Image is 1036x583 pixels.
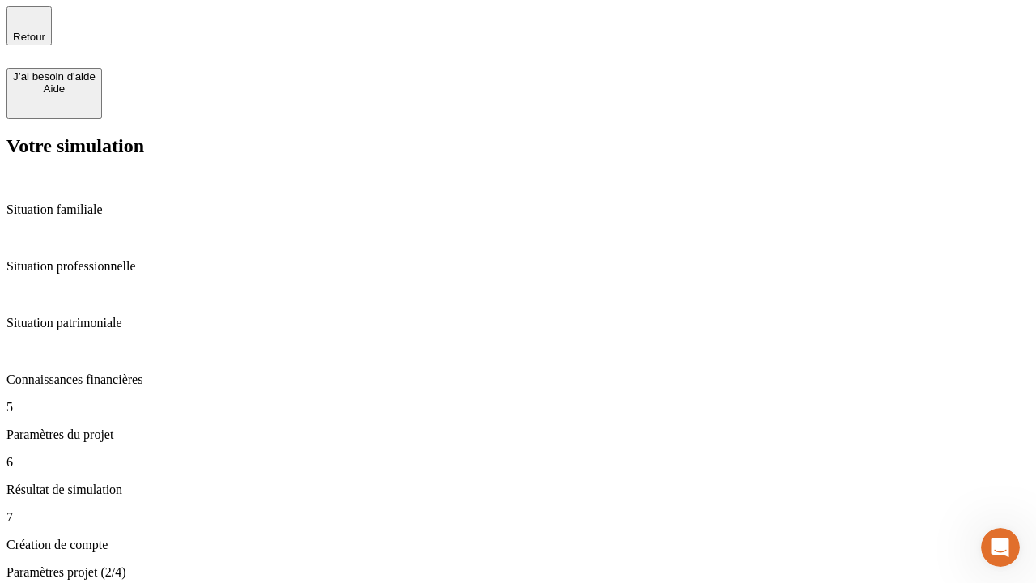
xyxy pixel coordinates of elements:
button: J’ai besoin d'aideAide [6,68,102,119]
div: J’ai besoin d'aide [13,70,96,83]
p: Création de compte [6,538,1030,552]
p: Résultat de simulation [6,483,1030,497]
p: Situation patrimoniale [6,316,1030,330]
p: 5 [6,400,1030,415]
div: Aide [13,83,96,95]
p: Situation familiale [6,202,1030,217]
p: 7 [6,510,1030,525]
h2: Votre simulation [6,135,1030,157]
button: Retour [6,6,52,45]
p: 6 [6,455,1030,470]
p: Situation professionnelle [6,259,1030,274]
span: Retour [13,31,45,43]
iframe: Intercom live chat [981,528,1020,567]
p: Paramètres projet (2/4) [6,565,1030,580]
p: Connaissances financières [6,372,1030,387]
p: Paramètres du projet [6,428,1030,442]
